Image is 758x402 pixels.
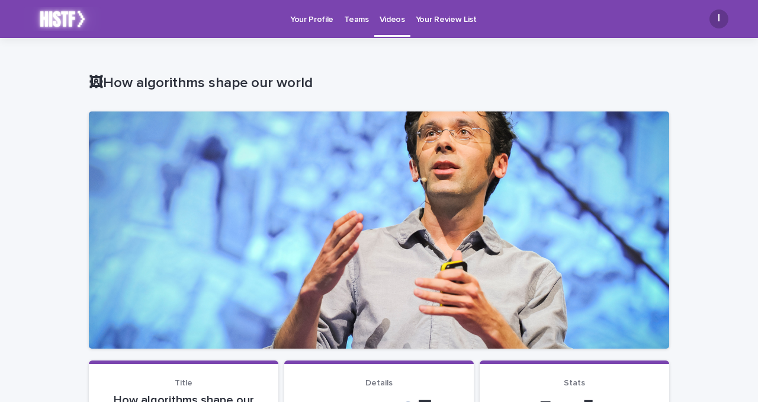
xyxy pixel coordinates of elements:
p: 🖼How algorithms shape our world [89,75,664,92]
img: k2lX6XtKT2uGl0LI8IDL [24,7,101,31]
span: Stats [564,379,585,387]
div: I [709,9,728,28]
span: Details [365,379,393,387]
span: Title [175,379,192,387]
